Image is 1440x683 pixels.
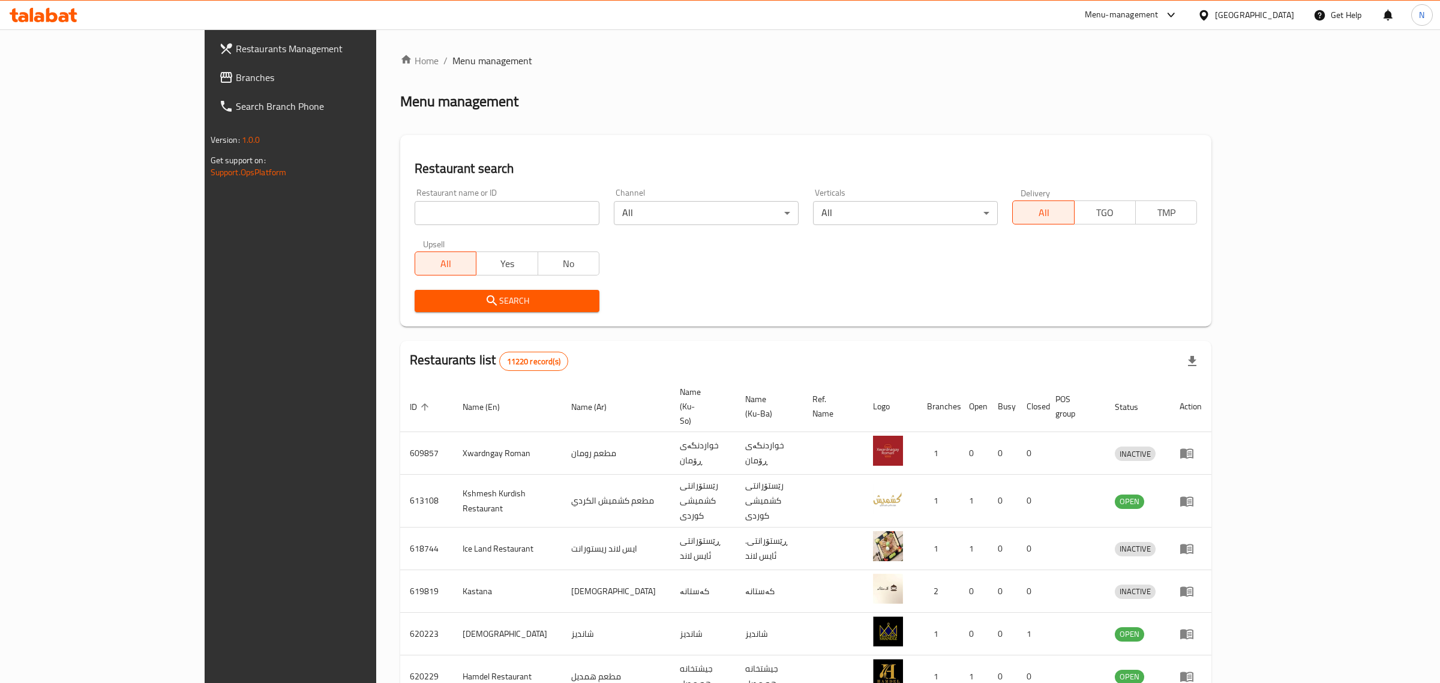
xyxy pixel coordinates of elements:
[476,251,538,275] button: Yes
[873,436,903,466] img: Xwardngay Roman
[1115,495,1144,508] span: OPEN
[452,53,532,68] span: Menu management
[873,574,903,604] img: Kastana
[209,63,445,92] a: Branches
[1017,381,1046,432] th: Closed
[463,400,515,414] span: Name (En)
[745,392,788,421] span: Name (Ku-Ba)
[1017,475,1046,528] td: 0
[873,531,903,561] img: Ice Land Restaurant
[736,528,803,570] td: .ڕێستۆرانتی ئایس لاند
[424,293,590,308] span: Search
[236,99,436,113] span: Search Branch Phone
[670,475,736,528] td: رێستۆرانتی کشمیشى كوردى
[453,613,562,655] td: [DEMOGRAPHIC_DATA]
[736,570,803,613] td: کەستانە
[538,251,599,275] button: No
[453,528,562,570] td: Ice Land Restaurant
[959,570,988,613] td: 0
[400,92,518,111] h2: Menu management
[236,70,436,85] span: Branches
[670,432,736,475] td: خواردنگەی ڕۆمان
[1115,627,1144,641] span: OPEN
[1017,613,1046,655] td: 1
[410,351,568,371] h2: Restaurants list
[1017,528,1046,570] td: 0
[873,616,903,646] img: Shandiz
[209,34,445,63] a: Restaurants Management
[988,381,1017,432] th: Busy
[242,132,260,148] span: 1.0.0
[211,152,266,168] span: Get support on:
[1055,392,1091,421] span: POS group
[959,528,988,570] td: 1
[680,385,721,428] span: Name (Ku-So)
[1115,447,1156,461] span: INACTIVE
[1018,204,1069,221] span: All
[988,475,1017,528] td: 0
[917,475,959,528] td: 1
[1017,432,1046,475] td: 0
[562,570,670,613] td: [DEMOGRAPHIC_DATA]
[211,164,287,180] a: Support.OpsPlatform
[1178,347,1207,376] div: Export file
[1180,541,1202,556] div: Menu
[1170,381,1211,432] th: Action
[1085,8,1159,22] div: Menu-management
[209,92,445,121] a: Search Branch Phone
[917,528,959,570] td: 1
[415,201,599,225] input: Search for restaurant name or ID..
[959,613,988,655] td: 0
[499,352,568,371] div: Total records count
[959,381,988,432] th: Open
[1115,447,1156,461] div: INACTIVE
[481,255,533,272] span: Yes
[443,53,448,68] li: /
[1021,188,1051,197] label: Delivery
[736,432,803,475] td: خواردنگەی ڕۆمان
[562,613,670,655] td: شانديز
[1180,584,1202,598] div: Menu
[211,132,240,148] span: Version:
[959,475,988,528] td: 1
[543,255,595,272] span: No
[1079,204,1131,221] span: TGO
[614,201,799,225] div: All
[1017,570,1046,613] td: 0
[420,255,472,272] span: All
[1141,204,1192,221] span: TMP
[415,290,599,312] button: Search
[571,400,622,414] span: Name (Ar)
[236,41,436,56] span: Restaurants Management
[917,570,959,613] td: 2
[988,432,1017,475] td: 0
[562,432,670,475] td: مطعم رومان
[1115,400,1154,414] span: Status
[1419,8,1424,22] span: N
[1180,494,1202,508] div: Menu
[917,432,959,475] td: 1
[670,528,736,570] td: ڕێستۆرانتی ئایس لاند
[813,201,998,225] div: All
[562,475,670,528] td: مطعم كشميش الكردي
[415,160,1197,178] h2: Restaurant search
[410,400,433,414] span: ID
[1135,200,1197,224] button: TMP
[988,570,1017,613] td: 0
[500,356,568,367] span: 11220 record(s)
[1115,585,1156,599] div: INACTIVE
[453,475,562,528] td: Kshmesh Kurdish Restaurant
[1012,200,1074,224] button: All
[400,53,1211,68] nav: breadcrumb
[917,613,959,655] td: 1
[1115,542,1156,556] span: INACTIVE
[670,570,736,613] td: کەستانە
[863,381,917,432] th: Logo
[453,432,562,475] td: Xwardngay Roman
[562,528,670,570] td: ايس لاند ريستورانت
[1115,495,1144,509] div: OPEN
[812,392,849,421] span: Ref. Name
[736,475,803,528] td: رێستۆرانتی کشمیشى كوردى
[988,613,1017,655] td: 0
